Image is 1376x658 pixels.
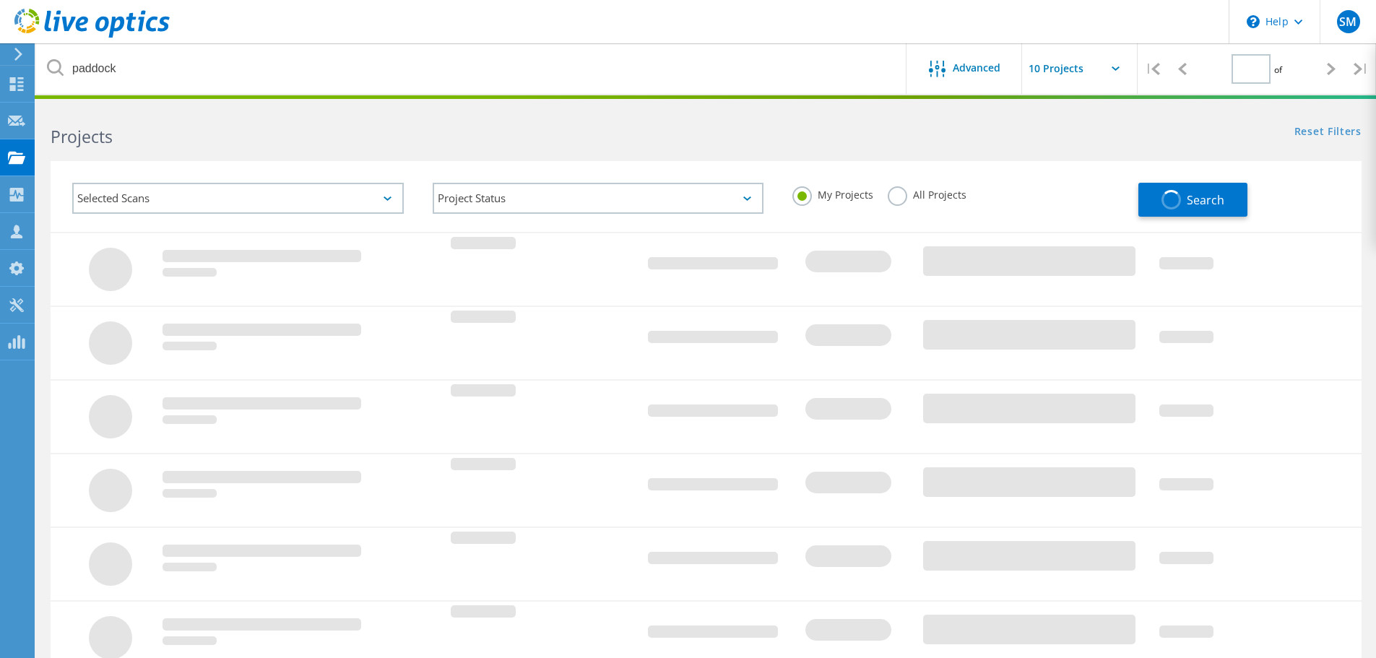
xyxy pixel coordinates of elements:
[1138,183,1247,217] button: Search
[888,186,966,200] label: All Projects
[1294,126,1362,139] a: Reset Filters
[1346,43,1376,95] div: |
[14,30,170,40] a: Live Optics Dashboard
[1247,15,1260,28] svg: \n
[1138,43,1167,95] div: |
[1274,64,1282,76] span: of
[51,125,113,148] b: Projects
[72,183,404,214] div: Selected Scans
[1339,16,1356,27] span: SM
[433,183,764,214] div: Project Status
[953,63,1000,73] span: Advanced
[792,186,873,200] label: My Projects
[36,43,907,94] input: Search projects by name, owner, ID, company, etc
[1187,192,1224,208] span: Search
